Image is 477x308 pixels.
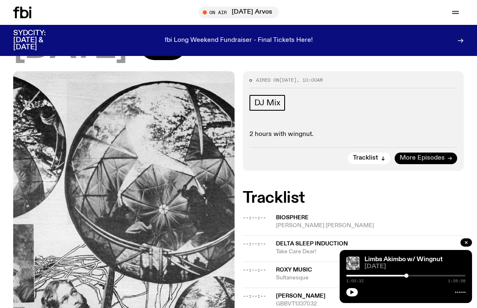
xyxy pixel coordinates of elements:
[276,222,464,230] span: [PERSON_NAME] [PERSON_NAME]
[243,214,266,221] span: --:--:--
[297,77,323,83] span: , 10:00am
[256,77,279,83] span: Aired on
[276,267,312,273] span: Roxy Music
[243,267,266,273] span: --:--:--
[243,293,266,299] span: --:--:--
[249,95,285,111] a: DJ Mix
[276,274,464,282] span: Sultanesque
[243,240,266,247] span: --:--:--
[276,215,309,221] span: Biosphere
[353,155,378,161] span: Tracklist
[13,31,127,65] span: [DATE]
[448,279,465,283] span: 1:59:58
[276,300,464,308] span: GBBVT1337032
[346,279,364,283] span: 1:00:32
[276,241,348,247] span: Delta Sleep Induction
[364,264,465,270] span: [DATE]
[243,191,464,206] h2: Tracklist
[276,293,326,299] span: [PERSON_NAME]
[364,256,443,263] a: Limbs Akimbo w/ Wingnut
[346,257,360,270] img: Image from 'Domebooks: Reflecting on Domebook 2' by Lloyd Kahn
[165,37,313,44] p: fbi Long Weekend Fundraiser - Final Tickets Here!
[400,155,445,161] span: More Episodes
[395,153,457,164] a: More Episodes
[249,131,458,138] p: 2 hours with wingnut.
[276,248,464,256] span: Take Care Dear!
[199,7,279,18] button: On Air[DATE] Arvos
[13,30,66,51] h3: SYDCITY: [DATE] & [DATE]
[254,98,280,107] span: DJ Mix
[348,153,391,164] button: Tracklist
[279,77,297,83] span: [DATE]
